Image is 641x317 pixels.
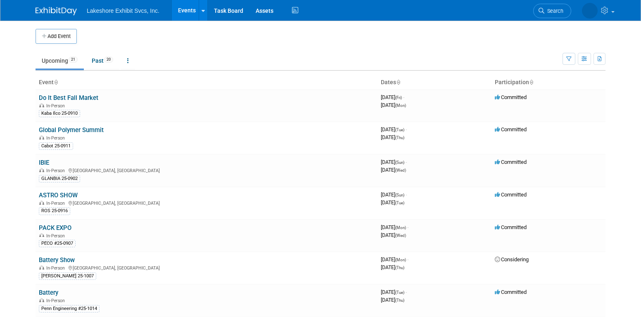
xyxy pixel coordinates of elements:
[491,76,605,90] th: Participation
[381,232,406,238] span: [DATE]
[39,199,374,206] div: [GEOGRAPHIC_DATA], [GEOGRAPHIC_DATA]
[495,192,527,198] span: Committed
[39,240,76,247] div: PECO #25-0907
[407,224,408,230] span: -
[39,233,44,237] img: In-Person Event
[544,8,563,14] span: Search
[406,192,407,198] span: -
[381,199,404,206] span: [DATE]
[39,135,44,140] img: In-Person Event
[39,167,374,173] div: [GEOGRAPHIC_DATA], [GEOGRAPHIC_DATA]
[495,126,527,132] span: Committed
[395,258,406,262] span: (Mon)
[46,298,67,303] span: In-Person
[104,57,113,63] span: 20
[39,159,49,166] a: IBIE
[406,289,407,295] span: -
[395,298,404,303] span: (Thu)
[381,134,404,140] span: [DATE]
[39,94,98,102] a: Do It Best Fall Market
[39,298,44,302] img: In-Person Event
[407,256,408,263] span: -
[395,103,406,108] span: (Mon)
[381,256,408,263] span: [DATE]
[46,265,67,271] span: In-Person
[46,168,67,173] span: In-Person
[36,53,84,69] a: Upcoming21
[381,159,407,165] span: [DATE]
[381,289,407,295] span: [DATE]
[395,290,404,295] span: (Tue)
[381,167,406,173] span: [DATE]
[395,233,406,238] span: (Wed)
[54,79,58,85] a: Sort by Event Name
[403,94,404,100] span: -
[396,79,400,85] a: Sort by Start Date
[533,4,571,18] a: Search
[39,168,44,172] img: In-Person Event
[381,224,408,230] span: [DATE]
[377,76,491,90] th: Dates
[39,175,80,182] div: GLANBIA 25-0902
[36,7,77,15] img: ExhibitDay
[495,159,527,165] span: Committed
[46,201,67,206] span: In-Person
[395,265,404,270] span: (Thu)
[39,126,104,134] a: Global Polymer Summit
[46,103,67,109] span: In-Person
[582,3,598,19] img: MICHELLE MOYA
[381,297,404,303] span: [DATE]
[395,225,406,230] span: (Mon)
[395,95,402,100] span: (Fri)
[39,256,75,264] a: Battery Show
[39,265,44,270] img: In-Person Event
[395,160,404,165] span: (Sun)
[395,193,404,197] span: (Sun)
[39,272,96,280] div: [PERSON_NAME] 25-1007
[495,256,529,263] span: Considering
[395,128,404,132] span: (Tue)
[495,94,527,100] span: Committed
[39,110,80,117] div: Kaba Ilco 25-0910
[39,192,78,199] a: ASTRO SHOW
[39,264,374,271] div: [GEOGRAPHIC_DATA], [GEOGRAPHIC_DATA]
[495,289,527,295] span: Committed
[39,142,73,150] div: Cabot 25-0911
[36,29,77,44] button: Add Event
[39,305,100,312] div: Penn Engineering #25-1014
[381,102,406,108] span: [DATE]
[36,76,377,90] th: Event
[529,79,533,85] a: Sort by Participation Type
[39,224,71,232] a: PACK EXPO
[395,168,406,173] span: (Wed)
[39,201,44,205] img: In-Person Event
[69,57,78,63] span: 21
[39,103,44,107] img: In-Person Event
[39,207,70,215] div: ROS 25-0916
[87,7,159,14] span: Lakeshore Exhibit Svcs, Inc.
[85,53,119,69] a: Past20
[381,192,407,198] span: [DATE]
[381,264,404,270] span: [DATE]
[46,135,67,141] span: In-Person
[381,94,404,100] span: [DATE]
[395,135,404,140] span: (Thu)
[39,289,58,296] a: Battery
[406,126,407,132] span: -
[46,233,67,239] span: In-Person
[495,224,527,230] span: Committed
[406,159,407,165] span: -
[381,126,407,132] span: [DATE]
[395,201,404,205] span: (Tue)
